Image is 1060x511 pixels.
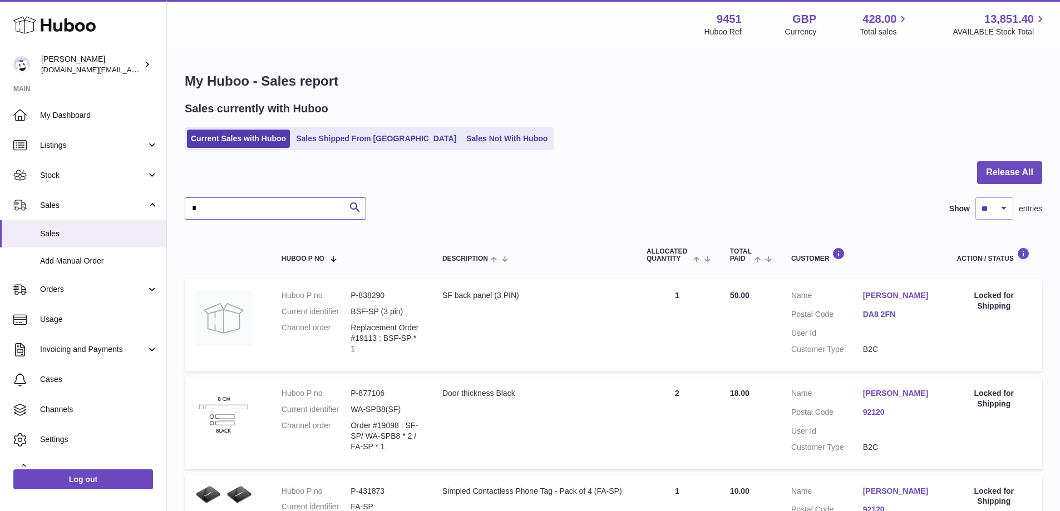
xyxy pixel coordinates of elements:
div: Currency [785,27,817,37]
dd: P-431873 [351,486,420,497]
span: Orders [40,284,146,295]
div: Customer [791,247,935,262]
dt: Current identifier [282,404,351,415]
dt: Postal Code [791,309,863,323]
div: Door thickness Black [442,388,624,399]
dd: B2C [863,442,935,453]
a: Sales Not With Huboo [462,130,551,148]
span: Description [442,255,488,262]
span: Sales [40,200,146,211]
dt: Current identifier [282,306,351,317]
a: 428.00 Total sales [860,12,909,37]
h1: My Huboo - Sales report [185,72,1042,90]
dt: Huboo P no [282,388,351,399]
span: entries [1019,204,1042,214]
img: amir.ch@gmail.com [13,56,30,73]
h2: Sales currently with Huboo [185,101,328,116]
td: 2 [635,377,719,469]
div: [PERSON_NAME] [41,54,141,75]
a: 92120 [863,407,935,418]
strong: GBP [792,12,816,27]
span: Sales [40,229,158,239]
dt: Postal Code [791,407,863,420]
a: Log out [13,469,153,489]
img: 94511700516767.jpg [196,388,252,438]
dd: BSF-SP (3 pin) [351,306,420,317]
dt: User Id [791,426,863,436]
dd: P-877106 [351,388,420,399]
dt: Customer Type [791,442,863,453]
span: Stock [40,170,146,181]
span: Total sales [860,27,909,37]
strong: 9451 [717,12,742,27]
a: 13,851.40 AVAILABLE Stock Total [953,12,1047,37]
span: Huboo P no [282,255,324,262]
span: 18.00 [730,389,750,398]
dt: User Id [791,328,863,339]
span: Settings [40,434,158,445]
span: Total paid [730,248,752,262]
div: SF back panel (3 PIN) [442,290,624,301]
span: ALLOCATED Quantity [647,248,691,262]
span: Cases [40,374,158,385]
dt: Huboo P no [282,486,351,497]
dt: Channel order [282,323,351,354]
div: Locked for Shipping [957,290,1031,311]
span: AVAILABLE Stock Total [953,27,1047,37]
dt: Name [791,486,863,499]
dd: WA-SPB8(SF) [351,404,420,415]
dt: Name [791,290,863,304]
span: Add Manual Order [40,256,158,266]
span: Invoicing and Payments [40,344,146,355]
span: 428.00 [862,12,896,27]
span: 50.00 [730,291,750,300]
span: Listings [40,140,146,151]
dd: Replacement Order #19113 : BSF-SP * 1 [351,323,420,354]
div: Simpled Contactless Phone Tag - Pack of 4 (FA-SP) [442,486,624,497]
dd: P-838290 [351,290,420,301]
a: DA8 2FN [863,309,935,320]
span: Channels [40,404,158,415]
dd: Order #19098 : SF-SP/ WA-SPB8 * 2 /FA-SP * 1 [351,420,420,452]
span: 13,851.40 [984,12,1034,27]
span: [DOMAIN_NAME][EMAIL_ADDRESS][DOMAIN_NAME] [41,65,221,74]
div: Action / Status [957,247,1031,262]
dt: Name [791,388,863,401]
a: Current Sales with Huboo [187,130,290,148]
div: Locked for Shipping [957,388,1031,409]
div: Huboo Ref [704,27,742,37]
div: Locked for Shipping [957,486,1031,507]
a: [PERSON_NAME] [863,486,935,497]
a: Sales Shipped From [GEOGRAPHIC_DATA] [292,130,460,148]
button: Release All [977,161,1042,184]
span: Returns [40,464,158,475]
img: no-photo.jpg [196,290,252,346]
dt: Channel order [282,420,351,452]
span: Usage [40,314,158,325]
a: [PERSON_NAME] [863,290,935,301]
dt: Customer Type [791,344,863,355]
td: 1 [635,279,719,371]
dt: Huboo P no [282,290,351,301]
span: My Dashboard [40,110,158,121]
label: Show [949,204,970,214]
dd: B2C [863,344,935,355]
span: 10.00 [730,487,750,495]
a: [PERSON_NAME] [863,388,935,399]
